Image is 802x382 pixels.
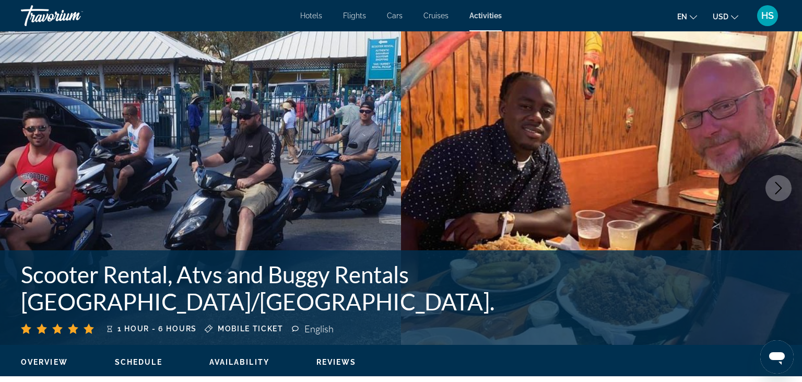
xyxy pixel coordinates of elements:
a: Travorium [21,2,125,29]
button: Change currency [713,9,738,24]
a: Cars [387,11,403,20]
button: Change language [677,9,697,24]
a: Flights [343,11,366,20]
span: Mobile ticket [218,325,284,333]
button: Overview [21,357,68,367]
h1: Scooter Rental, Atvs and Buggy Rentals [GEOGRAPHIC_DATA]/[GEOGRAPHIC_DATA]. [21,261,614,315]
span: Availability [209,358,269,366]
button: User Menu [754,5,781,27]
button: Availability [209,357,269,367]
button: Previous image [10,175,37,201]
span: en [677,13,687,21]
span: USD [713,13,728,21]
span: Reviews [316,358,357,366]
button: Reviews [316,357,357,367]
div: English [304,323,336,334]
span: Overview [21,358,68,366]
span: 1 hour - 6 hours [117,325,197,333]
button: Next image [765,175,792,201]
iframe: Button to launch messaging window [760,340,794,374]
a: Cruises [423,11,449,20]
span: HS [761,10,774,21]
a: Hotels [300,11,322,20]
a: Activities [469,11,502,20]
button: Schedule [115,357,162,367]
span: Schedule [115,358,162,366]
